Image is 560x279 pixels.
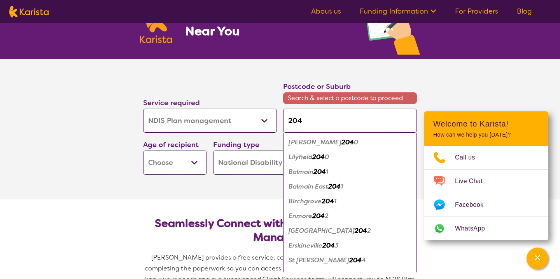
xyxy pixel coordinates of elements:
[287,253,413,268] div: St Peters 2044
[287,194,413,209] div: Birchgrove 2041
[283,92,417,104] span: Search & select a postcode to proceed
[326,168,328,176] em: 1
[9,6,49,17] img: Karista logo
[367,227,371,235] em: 2
[289,138,341,146] em: [PERSON_NAME]
[312,153,325,161] em: 204
[341,182,343,191] em: 1
[334,197,336,205] em: 1
[312,212,325,220] em: 204
[325,153,329,161] em: 0
[433,119,539,128] h2: Welcome to Karista!
[213,140,259,149] label: Funding type
[362,271,366,279] em: 4
[289,197,322,205] em: Birchgrove
[335,241,339,250] em: 3
[289,227,355,235] em: [GEOGRAPHIC_DATA]
[287,209,413,224] div: Enmore 2042
[289,256,349,264] em: St [PERSON_NAME]
[424,146,548,240] ul: Choose channel
[341,138,354,146] em: 204
[287,224,413,238] div: Newtown 2042
[313,168,326,176] em: 204
[149,217,411,244] h2: Seamlessly Connect with NDIS-Registered Plan Managers
[455,152,485,163] span: Call us
[289,241,322,250] em: Erskineville
[143,140,199,149] label: Age of recipient
[355,227,367,235] em: 204
[185,8,348,39] h1: Find NDIS Plan Managers Near You
[143,98,200,107] label: Service required
[287,135,413,150] div: Leichhardt 2040
[455,223,494,234] span: WhatsApp
[527,248,548,269] button: Channel Menu
[287,150,413,165] div: Lilyfield 2040
[322,241,335,250] em: 204
[287,179,413,194] div: Balmain East 2041
[360,7,436,16] a: Funding Information
[354,138,358,146] em: 0
[283,82,351,91] label: Postcode or Suburb
[289,271,349,279] em: St [PERSON_NAME]
[424,217,548,240] a: Web link opens in a new tab.
[517,7,532,16] a: Blog
[289,182,328,191] em: Balmain East
[322,197,334,205] em: 204
[289,168,313,176] em: Balmain
[287,165,413,179] div: Balmain 2041
[287,238,413,253] div: Erskineville 2043
[349,256,362,264] em: 204
[289,153,312,161] em: Lilyfield
[455,7,498,16] a: For Providers
[289,212,312,220] em: Enmore
[433,132,539,138] p: How can we help you [DATE]?
[311,7,341,16] a: About us
[362,256,366,264] em: 4
[349,271,362,279] em: 204
[455,199,493,211] span: Facebook
[328,182,341,191] em: 204
[455,175,492,187] span: Live Chat
[325,212,329,220] em: 2
[424,111,548,240] div: Channel Menu
[283,109,417,133] input: Type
